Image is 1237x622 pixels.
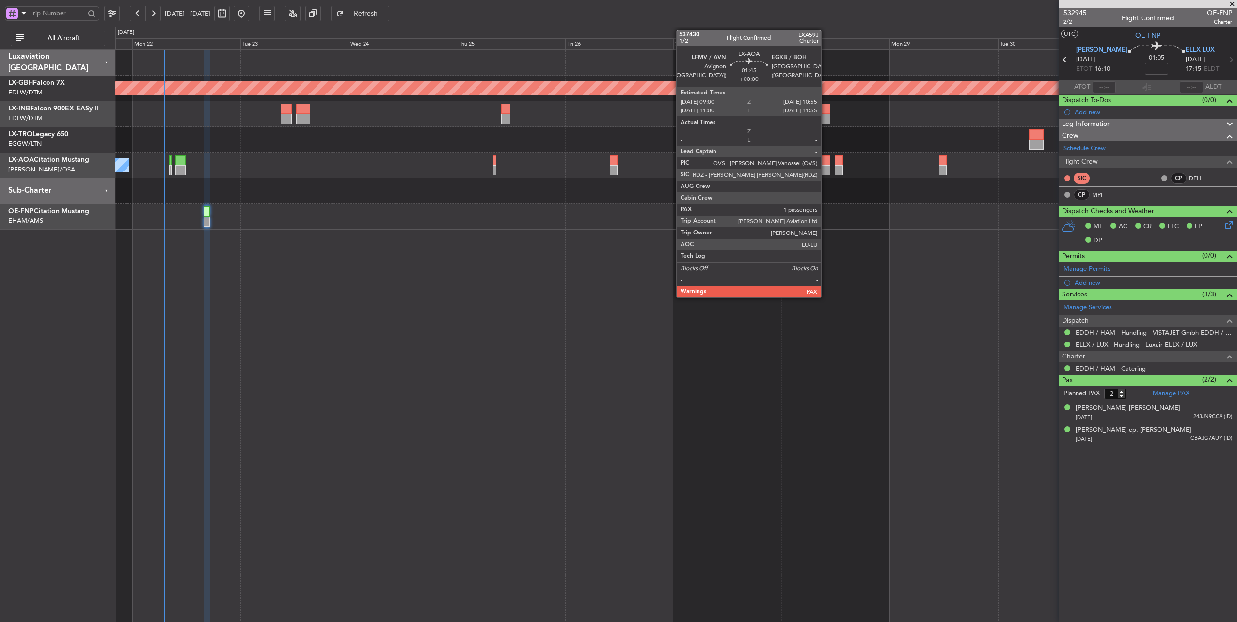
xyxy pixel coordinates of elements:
[8,105,30,112] span: LX-INB
[8,114,43,123] a: EDLW/DTM
[8,79,33,86] span: LX-GBH
[1093,81,1116,93] input: --:--
[8,208,89,215] a: OE-FNPCitation Mustang
[165,9,210,18] span: [DATE] - [DATE]
[1204,64,1219,74] span: ELDT
[1076,425,1191,435] div: [PERSON_NAME] ep. [PERSON_NAME]
[781,38,889,50] div: Sun 28
[1063,303,1112,312] a: Manage Services
[8,156,34,163] span: LX-AOA
[1063,264,1110,274] a: Manage Permits
[1076,341,1197,349] a: ELLX / LUX - Handling - Luxair ELLX / LUX
[1189,174,1211,183] a: DEH
[457,38,565,50] div: Thu 25
[1186,55,1205,64] span: [DATE]
[565,38,673,50] div: Fri 26
[11,31,105,46] button: All Aircraft
[8,79,65,86] a: LX-GBHFalcon 7X
[8,217,43,225] a: EHAM/AMS
[8,156,89,163] a: LX-AOACitation Mustang
[1062,251,1085,262] span: Permits
[889,38,998,50] div: Mon 29
[1062,289,1087,300] span: Services
[1062,119,1111,130] span: Leg Information
[1063,18,1087,26] span: 2/2
[346,10,386,17] span: Refresh
[1092,174,1114,183] div: - -
[1076,404,1180,413] div: [PERSON_NAME] [PERSON_NAME]
[1076,64,1092,74] span: ETOT
[1076,364,1146,373] a: EDDH / HAM - Catering
[1074,82,1090,92] span: ATOT
[1063,144,1106,154] a: Schedule Crew
[1061,30,1078,38] button: UTC
[1207,8,1232,18] span: OE-FNP
[118,29,134,37] div: [DATE]
[331,6,389,21] button: Refresh
[8,131,32,138] span: LX-TRO
[349,38,457,50] div: Wed 24
[1094,64,1110,74] span: 16:10
[8,140,42,148] a: EGGW/LTN
[1149,53,1164,63] span: 01:05
[1076,46,1127,55] span: [PERSON_NAME]
[1202,250,1216,261] span: (0/0)
[1135,31,1160,41] span: OE-FNP
[1074,189,1090,200] div: CP
[1094,236,1102,246] span: DP
[30,6,85,20] input: Trip Number
[26,35,102,42] span: All Aircraft
[1207,18,1232,26] span: Charter
[1202,95,1216,105] span: (0/0)
[1074,173,1090,184] div: SIC
[1122,13,1174,23] div: Flight Confirmed
[1062,315,1089,327] span: Dispatch
[1063,389,1100,399] label: Planned PAX
[1195,222,1202,232] span: FP
[1119,222,1127,232] span: AC
[8,165,75,174] a: [PERSON_NAME]/QSA
[1062,130,1078,141] span: Crew
[132,38,240,50] div: Mon 22
[1094,222,1103,232] span: MF
[1075,108,1232,116] div: Add new
[1076,328,1232,337] a: EDDH / HAM - Handling - VISTAJET Gmbh EDDH / HAM
[998,38,1106,50] div: Tue 30
[1168,222,1179,232] span: FFC
[240,38,349,50] div: Tue 23
[1063,8,1087,18] span: 532945
[1062,351,1085,362] span: Charter
[8,208,34,215] span: OE-FNP
[1186,46,1215,55] span: ELLX LUX
[8,105,98,112] a: LX-INBFalcon 900EX EASy II
[1062,206,1154,217] span: Dispatch Checks and Weather
[1076,435,1092,443] span: [DATE]
[1076,55,1096,64] span: [DATE]
[1190,435,1232,443] span: CBAJG7AUY (ID)
[1202,374,1216,385] span: (2/2)
[1062,156,1098,168] span: Flight Crew
[1143,222,1152,232] span: CR
[1062,375,1073,386] span: Pax
[1062,95,1111,106] span: Dispatch To-Dos
[1075,279,1232,287] div: Add new
[1202,289,1216,299] span: (3/3)
[1171,173,1187,184] div: CP
[1193,413,1232,421] span: 243JN9CC9 (ID)
[1205,82,1221,92] span: ALDT
[673,38,781,50] div: Sat 27
[8,88,43,97] a: EDLW/DTM
[1153,389,1189,399] a: Manage PAX
[1076,414,1092,421] span: [DATE]
[1186,64,1201,74] span: 17:15
[1092,190,1114,199] a: MPI
[8,131,68,138] a: LX-TROLegacy 650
